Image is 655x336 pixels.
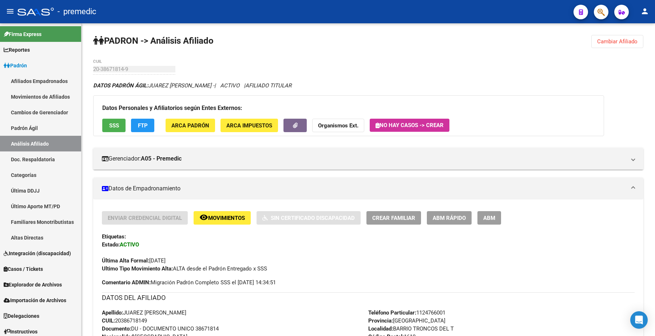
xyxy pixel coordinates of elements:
[372,215,415,221] span: Crear Familiar
[102,309,186,316] span: JUAREZ [PERSON_NAME]
[102,103,595,113] h3: Datos Personales y Afiliatorios según Entes Externos:
[93,82,148,89] strong: DATOS PADRÓN ÁGIL:
[102,241,120,248] strong: Estado:
[102,278,276,286] span: Migración Padrón Completo SSS el [DATE] 14:34:51
[93,82,214,89] span: JUAREZ [PERSON_NAME] -
[102,265,267,272] span: ALTA desde el Padrón Entregado x SSS
[245,82,291,89] span: AFILIADO TITULAR
[4,265,43,273] span: Casos / Tickets
[131,119,154,132] button: FTP
[102,317,147,324] span: 20386718149
[194,211,251,225] button: Movimientos
[102,257,149,264] strong: Última Alta Formal:
[376,122,444,129] span: No hay casos -> Crear
[102,233,126,240] strong: Etiquetas:
[271,215,355,221] span: Sin Certificado Discapacidad
[4,62,27,70] span: Padrón
[141,155,182,163] strong: A05 - Premedic
[630,311,648,329] div: Open Intercom Messenger
[4,30,41,38] span: Firma Express
[4,296,66,304] span: Importación de Archivos
[102,293,635,303] h3: DATOS DEL AFILIADO
[370,119,449,132] button: No hay casos -> Crear
[102,119,126,132] button: SSS
[368,325,393,332] strong: Localidad:
[366,211,421,225] button: Crear Familiar
[138,122,148,129] span: FTP
[57,4,96,20] span: - premedic
[109,122,119,129] span: SSS
[102,325,131,332] strong: Documento:
[102,309,123,316] strong: Apellido:
[102,279,151,286] strong: Comentario ADMIN:
[368,325,454,332] span: BARRIO TRONCOS DEL T
[4,281,62,289] span: Explorador de Archivos
[312,119,364,132] button: Organismos Ext.
[4,328,37,336] span: Instructivos
[368,317,393,324] strong: Provincia:
[4,46,30,54] span: Reportes
[199,213,208,222] mat-icon: remove_red_eye
[93,36,214,46] strong: PADRON -> Análisis Afiliado
[483,215,495,221] span: ABM
[640,7,649,16] mat-icon: person
[433,215,466,221] span: ABM Rápido
[108,215,182,221] span: Enviar Credencial Digital
[4,249,71,257] span: Integración (discapacidad)
[102,257,166,264] span: [DATE]
[318,122,358,129] strong: Organismos Ext.
[4,312,39,320] span: Delegaciones
[208,215,245,221] span: Movimientos
[257,211,361,225] button: Sin Certificado Discapacidad
[102,265,173,272] strong: Ultimo Tipo Movimiento Alta:
[368,309,416,316] strong: Teléfono Particular:
[221,119,278,132] button: ARCA Impuestos
[102,185,626,193] mat-panel-title: Datos de Empadronamiento
[226,122,272,129] span: ARCA Impuestos
[427,211,472,225] button: ABM Rápido
[171,122,209,129] span: ARCA Padrón
[102,211,188,225] button: Enviar Credencial Digital
[368,309,445,316] span: 1124766001
[102,325,219,332] span: DU - DOCUMENTO UNICO 38671814
[368,317,445,324] span: [GEOGRAPHIC_DATA]
[166,119,215,132] button: ARCA Padrón
[120,241,139,248] strong: ACTIVO
[102,155,626,163] mat-panel-title: Gerenciador:
[591,35,643,48] button: Cambiar Afiliado
[93,178,643,199] mat-expansion-panel-header: Datos de Empadronamiento
[93,82,291,89] i: | ACTIVO |
[6,7,15,16] mat-icon: menu
[102,317,115,324] strong: CUIL:
[477,211,501,225] button: ABM
[93,148,643,170] mat-expansion-panel-header: Gerenciador:A05 - Premedic
[597,38,638,45] span: Cambiar Afiliado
